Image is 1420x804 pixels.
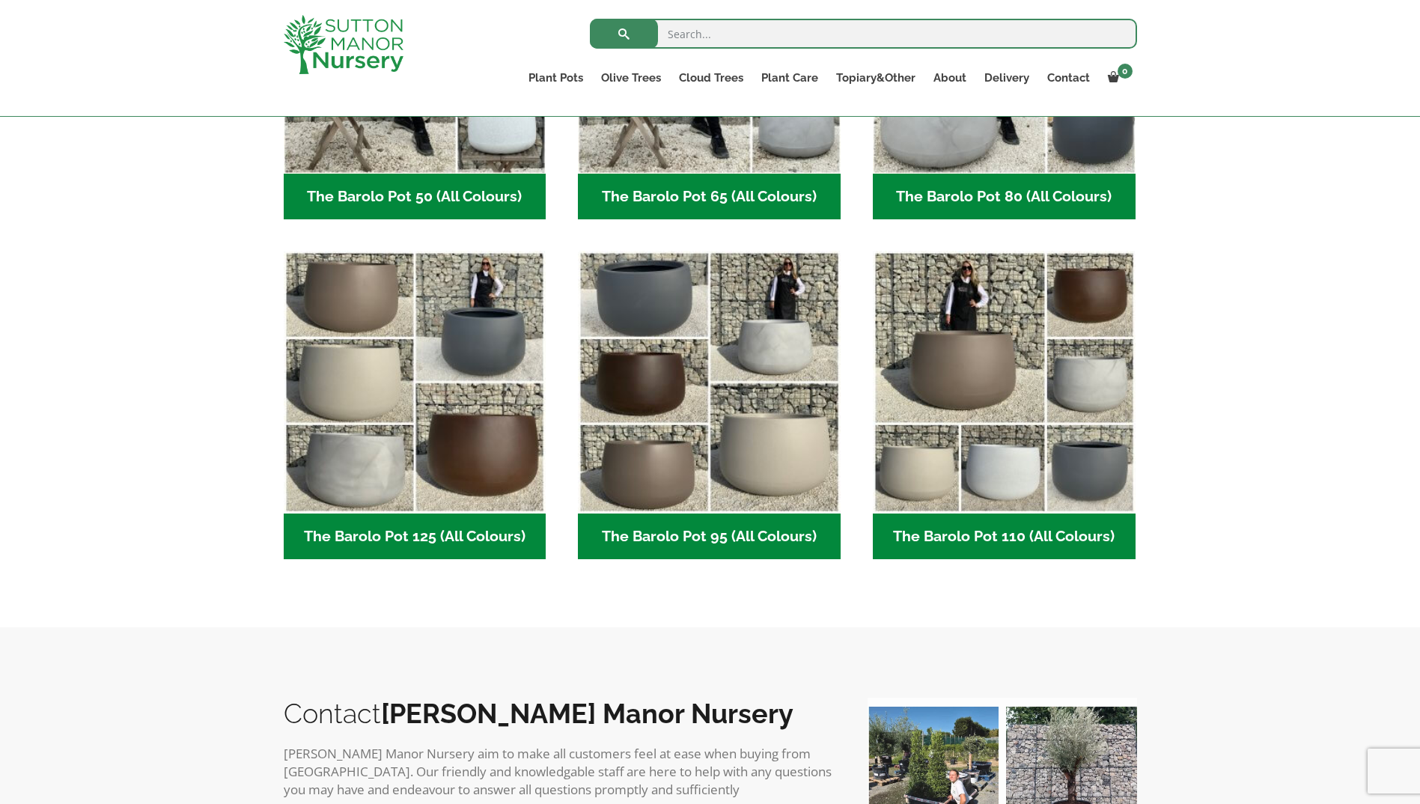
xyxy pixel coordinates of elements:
[519,67,592,88] a: Plant Pots
[284,514,546,560] h2: The Barolo Pot 125 (All Colours)
[284,745,838,799] p: [PERSON_NAME] Manor Nursery aim to make all customers feel at ease when buying from [GEOGRAPHIC_D...
[873,174,1136,220] h2: The Barolo Pot 80 (All Colours)
[381,698,793,729] b: [PERSON_NAME] Manor Nursery
[578,251,841,559] a: Visit product category The Barolo Pot 95 (All Colours)
[592,67,670,88] a: Olive Trees
[752,67,827,88] a: Plant Care
[827,67,924,88] a: Topiary&Other
[284,174,546,220] h2: The Barolo Pot 50 (All Colours)
[284,698,838,729] h2: Contact
[284,251,546,559] a: Visit product category The Barolo Pot 125 (All Colours)
[1099,67,1137,88] a: 0
[578,251,841,514] img: The Barolo Pot 95 (All Colours)
[873,251,1136,514] img: The Barolo Pot 110 (All Colours)
[873,514,1136,560] h2: The Barolo Pot 110 (All Colours)
[924,67,975,88] a: About
[578,514,841,560] h2: The Barolo Pot 95 (All Colours)
[1118,64,1133,79] span: 0
[1038,67,1099,88] a: Contact
[284,15,403,74] img: logo
[590,19,1137,49] input: Search...
[284,251,546,514] img: The Barolo Pot 125 (All Colours)
[670,67,752,88] a: Cloud Trees
[873,251,1136,559] a: Visit product category The Barolo Pot 110 (All Colours)
[578,174,841,220] h2: The Barolo Pot 65 (All Colours)
[975,67,1038,88] a: Delivery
